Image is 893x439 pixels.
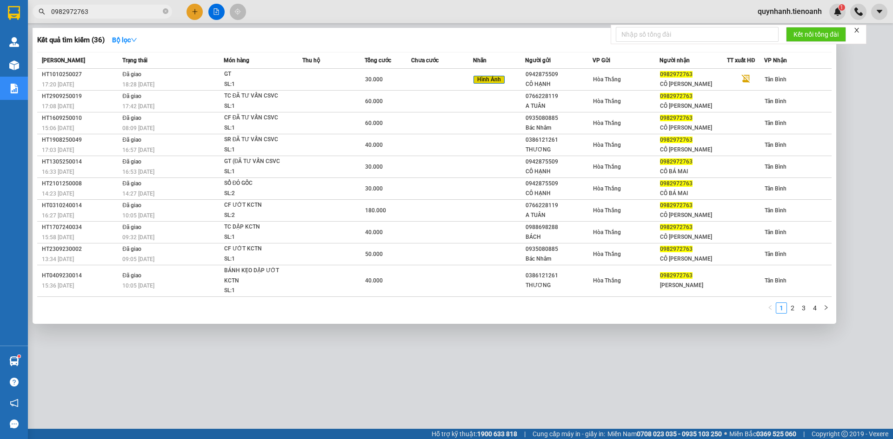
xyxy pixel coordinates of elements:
div: Bác Nhâm [526,123,592,133]
li: 2 [787,302,798,314]
span: 16:27 [DATE] [42,212,74,219]
span: Hòa Thắng [593,142,621,148]
img: logo-vxr [8,6,20,20]
div: SL: 1 [224,286,294,296]
div: GT [224,69,294,79]
span: 10:05 [DATE] [122,282,154,289]
span: 30.000 [365,76,383,83]
div: SL: 1 [224,145,294,155]
div: HT1305250014 [42,157,120,167]
div: 0942875509 [526,179,592,189]
span: Món hàng [224,57,249,64]
div: HT1908250049 [42,135,120,145]
div: CÔ [PERSON_NAME] [660,101,726,111]
div: HT1707240034 [42,223,120,232]
span: 17:20 [DATE] [42,81,74,88]
span: 15:06 [DATE] [42,125,74,131]
span: close [853,27,860,33]
span: 30.000 [365,164,383,170]
a: 1 [776,303,786,313]
span: 13:34 [DATE] [42,256,74,262]
li: 3 [798,302,809,314]
span: Thu hộ [302,57,320,64]
button: Kết nối tổng đài [786,27,846,42]
input: Nhập số tổng đài [616,27,779,42]
span: 14:27 [DATE] [122,190,154,197]
div: SL: 1 [224,123,294,133]
span: Đã giao [122,272,141,279]
span: Tân Bình [765,207,786,214]
div: A TUÂN [526,101,592,111]
span: Đã giao [122,93,141,99]
div: THƯƠNG [526,145,592,155]
span: 0982972763 [660,246,693,252]
h3: Kết quả tìm kiếm ( 36 ) [37,35,105,45]
a: 4 [810,303,820,313]
div: HT2101250008 [42,179,120,189]
span: Tân Bình [765,251,786,257]
div: CÔ HẠNH [526,79,592,89]
span: 40.000 [365,277,383,284]
button: right [820,302,832,314]
div: CÔ BÁ MAI [660,167,726,177]
span: Hòa Thắng [593,120,621,126]
img: warehouse-icon [9,37,19,47]
span: 180.000 [365,207,386,214]
span: 0982972763 [660,158,693,165]
li: Previous Page [765,302,776,314]
div: A TUÂN [526,210,592,220]
span: Hòa Thắng [593,207,621,214]
div: CÔ HẠNH [526,189,592,198]
span: down [131,37,137,43]
span: 0982972763 [660,137,693,143]
span: 17:08 [DATE] [42,103,74,110]
div: SL: 1 [224,79,294,90]
button: Bộ lọcdown [105,33,145,47]
div: CÔ [PERSON_NAME] [660,232,726,242]
div: CÔ [PERSON_NAME] [660,79,726,89]
div: 0942875509 [526,157,592,167]
span: VP Gửi [593,57,610,64]
span: TT xuất HĐ [727,57,755,64]
li: Next Page [820,302,832,314]
span: Đã giao [122,71,141,78]
div: CÔ [PERSON_NAME] [660,145,726,155]
span: Đã giao [122,158,141,165]
div: CÔ HẠNH [526,167,592,177]
a: 3 [799,303,809,313]
div: CÔ BÁ MAI [660,189,726,198]
button: left [765,302,776,314]
span: 0982972763 [660,224,693,230]
div: CÔ [PERSON_NAME] [660,123,726,133]
div: SR ĐÃ TƯ VẤN CSVC [224,135,294,145]
span: Hòa Thắng [593,98,621,105]
span: 08:09 [DATE] [122,125,154,131]
span: 18:28 [DATE] [122,81,154,88]
span: 17:42 [DATE] [122,103,154,110]
span: VP Nhận [764,57,787,64]
span: question-circle [10,378,19,387]
div: BÁCH [526,232,592,242]
div: HT2309230002 [42,244,120,254]
span: Đã giao [122,137,141,143]
span: Người nhận [660,57,690,64]
div: 0942875509 [526,70,592,79]
span: Hòa Thắng [593,277,621,284]
div: SL: 2 [224,210,294,221]
span: Hòa Thắng [593,164,621,170]
span: close-circle [163,7,168,16]
span: left [767,305,773,310]
span: Đã giao [122,202,141,209]
span: 16:57 [DATE] [122,147,154,153]
span: Chưa cước [411,57,439,64]
span: 0982972763 [660,115,693,121]
span: Hòa Thắng [593,185,621,192]
div: 0386121261 [526,271,592,281]
div: SL: 1 [224,101,294,111]
div: 0386121261 [526,135,592,145]
div: SL: 1 [224,167,294,177]
div: HT0310240014 [42,201,120,210]
span: 0982972763 [660,272,693,279]
span: 40.000 [365,142,383,148]
div: SL: 2 [224,189,294,199]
